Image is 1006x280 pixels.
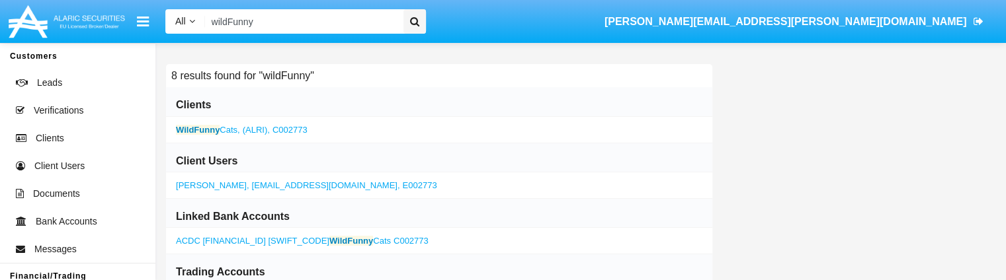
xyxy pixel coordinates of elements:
a: , [176,125,308,135]
h6: Linked Bank Accounts [176,209,290,224]
b: WildFunny [176,125,220,135]
span: Verifications [34,104,83,118]
span: [PERSON_NAME][EMAIL_ADDRESS][PERSON_NAME][DOMAIN_NAME] [605,16,967,27]
span: Messages [34,242,77,256]
img: Logo image [7,2,127,41]
span: C002773 [272,125,308,135]
a: All [165,15,205,28]
span: Bank Accounts [36,215,97,228]
b: WildFunny [329,236,373,246]
h6: Trading Accounts [176,265,265,279]
span: ACDC [FINANCIAL_ID] [SWIFT_CODE] Cats [176,236,391,246]
span: Cats [176,125,237,135]
a: , [176,180,437,190]
span: Leads [37,76,62,90]
input: Search [205,9,399,34]
span: [EMAIL_ADDRESS][DOMAIN_NAME], [252,180,400,190]
h6: Client Users [176,154,237,168]
h6: 8 results found for "wildFunny" [166,64,319,87]
span: All [175,16,186,26]
span: Client Users [34,159,85,173]
span: Documents [33,187,80,201]
span: Clients [36,131,64,145]
span: (ALRI), [243,125,270,135]
a: [PERSON_NAME][EMAIL_ADDRESS][PERSON_NAME][DOMAIN_NAME] [598,3,989,40]
span: C002773 [394,236,429,246]
span: E002773 [403,180,437,190]
span: [PERSON_NAME] [176,180,247,190]
h6: Clients [176,98,211,112]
